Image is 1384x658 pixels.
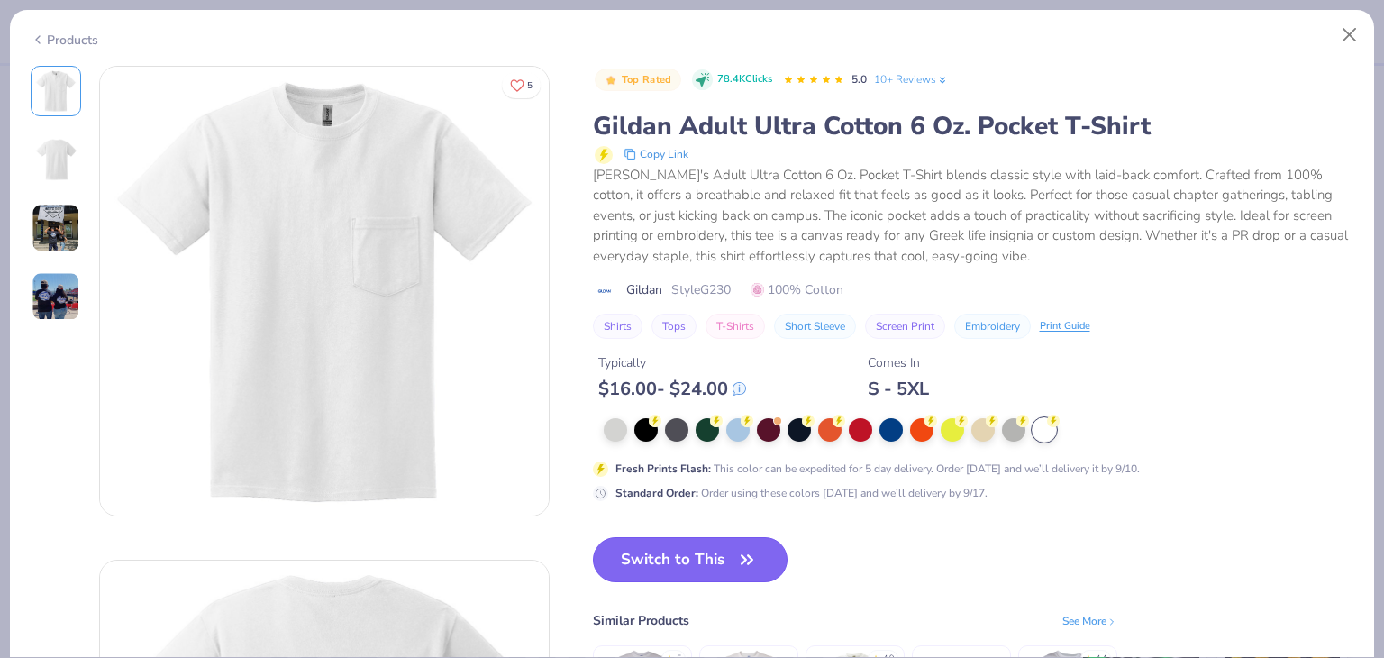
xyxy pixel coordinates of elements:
[615,461,1140,477] div: This color can be expedited for 5 day delivery. Order [DATE] and we’ll delivery it by 9/10.
[622,75,672,85] span: Top Rated
[868,353,929,372] div: Comes In
[34,69,77,113] img: Front
[671,280,731,299] span: Style G230
[32,272,80,321] img: User generated content
[527,81,533,90] span: 5
[618,143,694,165] button: copy to clipboard
[100,67,549,516] img: Front
[593,314,642,339] button: Shirts
[783,66,844,95] div: 5.0 Stars
[954,314,1031,339] button: Embroidery
[1040,319,1090,334] div: Print Guide
[615,462,711,476] strong: Fresh Prints Flash :
[34,138,77,181] img: Back
[1333,18,1367,52] button: Close
[874,71,949,87] a: 10+ Reviews
[615,485,988,501] div: Order using these colors [DATE] and we’ll delivery by 9/17.
[774,314,856,339] button: Short Sleeve
[598,353,746,372] div: Typically
[598,378,746,400] div: $ 16.00 - $ 24.00
[595,69,681,92] button: Badge Button
[868,378,929,400] div: S - 5XL
[593,109,1354,143] div: Gildan Adult Ultra Cotton 6 Oz. Pocket T-Shirt
[593,165,1354,267] div: [PERSON_NAME]'s Adult Ultra Cotton 6 Oz. Pocket T-Shirt blends classic style with laid-back comfo...
[593,284,617,298] img: brand logo
[751,280,843,299] span: 100% Cotton
[31,31,98,50] div: Products
[851,72,867,87] span: 5.0
[615,486,698,500] strong: Standard Order :
[651,314,697,339] button: Tops
[717,72,772,87] span: 78.4K Clicks
[604,73,618,87] img: Top Rated sort
[626,280,662,299] span: Gildan
[502,72,541,98] button: Like
[706,314,765,339] button: T-Shirts
[593,537,788,582] button: Switch to This
[32,204,80,252] img: User generated content
[865,314,945,339] button: Screen Print
[593,611,689,630] div: Similar Products
[1062,613,1117,629] div: See More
